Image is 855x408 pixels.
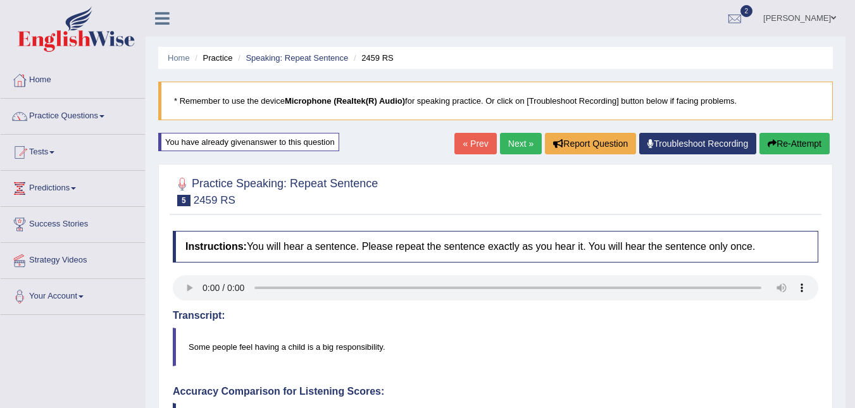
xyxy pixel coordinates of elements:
small: 2459 RS [194,194,235,206]
a: Home [1,63,145,94]
a: Success Stories [1,207,145,238]
a: Your Account [1,279,145,311]
a: Practice Questions [1,99,145,130]
button: Re-Attempt [759,133,830,154]
b: Microphone (Realtek(R) Audio) [285,96,405,106]
a: Speaking: Repeat Sentence [246,53,348,63]
button: Report Question [545,133,636,154]
a: Predictions [1,171,145,202]
a: Home [168,53,190,63]
blockquote: * Remember to use the device for speaking practice. Or click on [Troubleshoot Recording] button b... [158,82,833,120]
a: « Prev [454,133,496,154]
h4: Transcript: [173,310,818,321]
a: Troubleshoot Recording [639,133,756,154]
div: You have already given answer to this question [158,133,339,151]
li: 2459 RS [351,52,394,64]
h4: Accuracy Comparison for Listening Scores: [173,386,818,397]
h4: You will hear a sentence. Please repeat the sentence exactly as you hear it. You will hear the se... [173,231,818,263]
h2: Practice Speaking: Repeat Sentence [173,175,378,206]
span: 5 [177,195,190,206]
span: 2 [740,5,753,17]
a: Strategy Videos [1,243,145,275]
b: Instructions: [185,241,247,252]
a: Next » [500,133,542,154]
a: Tests [1,135,145,166]
blockquote: Some people feel having a child is a big responsibility. [173,328,818,366]
li: Practice [192,52,232,64]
